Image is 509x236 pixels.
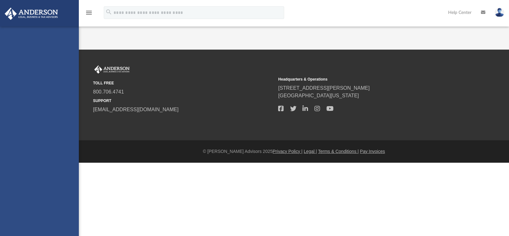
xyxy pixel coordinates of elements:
img: Anderson Advisors Platinum Portal [3,8,60,20]
a: menu [85,12,93,16]
a: Pay Invoices [360,149,385,154]
div: © [PERSON_NAME] Advisors 2025 [79,148,509,155]
small: Headquarters & Operations [278,76,459,82]
small: TOLL FREE [93,80,274,86]
i: search [105,9,112,15]
a: [STREET_ADDRESS][PERSON_NAME] [278,85,370,91]
a: Terms & Conditions | [318,149,359,154]
a: [GEOGRAPHIC_DATA][US_STATE] [278,93,359,98]
i: menu [85,9,93,16]
img: Anderson Advisors Platinum Portal [93,65,131,74]
a: Privacy Policy | [273,149,303,154]
a: Legal | [304,149,317,154]
small: SUPPORT [93,98,274,104]
img: User Pic [495,8,504,17]
a: [EMAIL_ADDRESS][DOMAIN_NAME] [93,107,178,112]
a: 800.706.4741 [93,89,124,94]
